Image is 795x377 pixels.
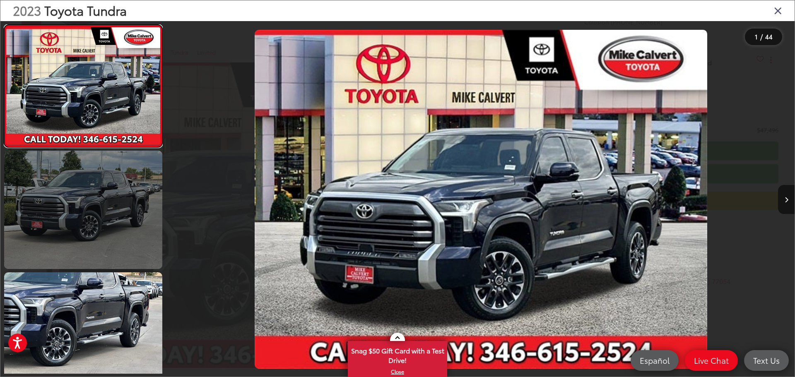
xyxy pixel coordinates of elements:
[168,30,795,369] div: 2023 Toyota Tundra Limited 0
[749,355,784,365] span: Text Us
[690,355,733,365] span: Live Chat
[765,32,773,41] span: 44
[774,5,782,16] i: Close gallery
[13,1,41,19] span: 2023
[44,1,127,19] span: Toyota Tundra
[349,342,446,367] span: Snag $50 Gift Card with a Test Drive!
[631,350,679,371] a: Español
[759,34,764,40] span: /
[685,350,738,371] a: Live Chat
[255,30,707,369] img: 2023 Toyota Tundra Limited
[755,32,758,41] span: 1
[5,27,161,145] img: 2023 Toyota Tundra Limited
[636,355,674,365] span: Español
[744,350,789,371] a: Text Us
[778,185,795,214] button: Next image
